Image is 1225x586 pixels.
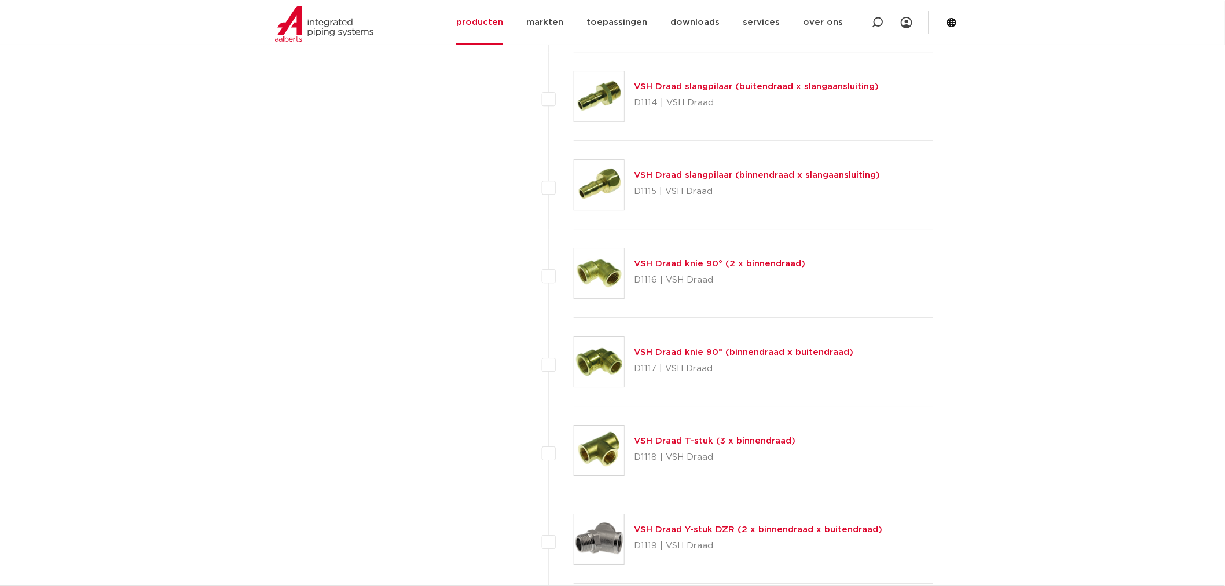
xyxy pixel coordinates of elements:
[574,248,624,298] img: Thumbnail for VSH Draad knie 90° (2 x binnendraad)
[634,537,882,555] p: D1119 | VSH Draad
[634,94,879,112] p: D1114 | VSH Draad
[634,182,880,201] p: D1115 | VSH Draad
[574,426,624,475] img: Thumbnail for VSH Draad T-stuk (3 x binnendraad)
[574,337,624,387] img: Thumbnail for VSH Draad knie 90° (binnendraad x buitendraad)
[574,514,624,564] img: Thumbnail for VSH Draad Y-stuk DZR (2 x binnendraad x buitendraad)
[634,437,795,445] a: VSH Draad T-stuk (3 x binnendraad)
[634,448,795,467] p: D1118 | VSH Draad
[634,271,805,290] p: D1116 | VSH Draad
[574,71,624,121] img: Thumbnail for VSH Draad slangpilaar (buitendraad x slangaansluiting)
[574,160,624,210] img: Thumbnail for VSH Draad slangpilaar (binnendraad x slangaansluiting)
[634,348,853,357] a: VSH Draad knie 90° (binnendraad x buitendraad)
[634,259,805,268] a: VSH Draad knie 90° (2 x binnendraad)
[634,171,880,180] a: VSH Draad slangpilaar (binnendraad x slangaansluiting)
[634,82,879,91] a: VSH Draad slangpilaar (buitendraad x slangaansluiting)
[634,360,853,378] p: D1117 | VSH Draad
[634,525,882,534] a: VSH Draad Y-stuk DZR (2 x binnendraad x buitendraad)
